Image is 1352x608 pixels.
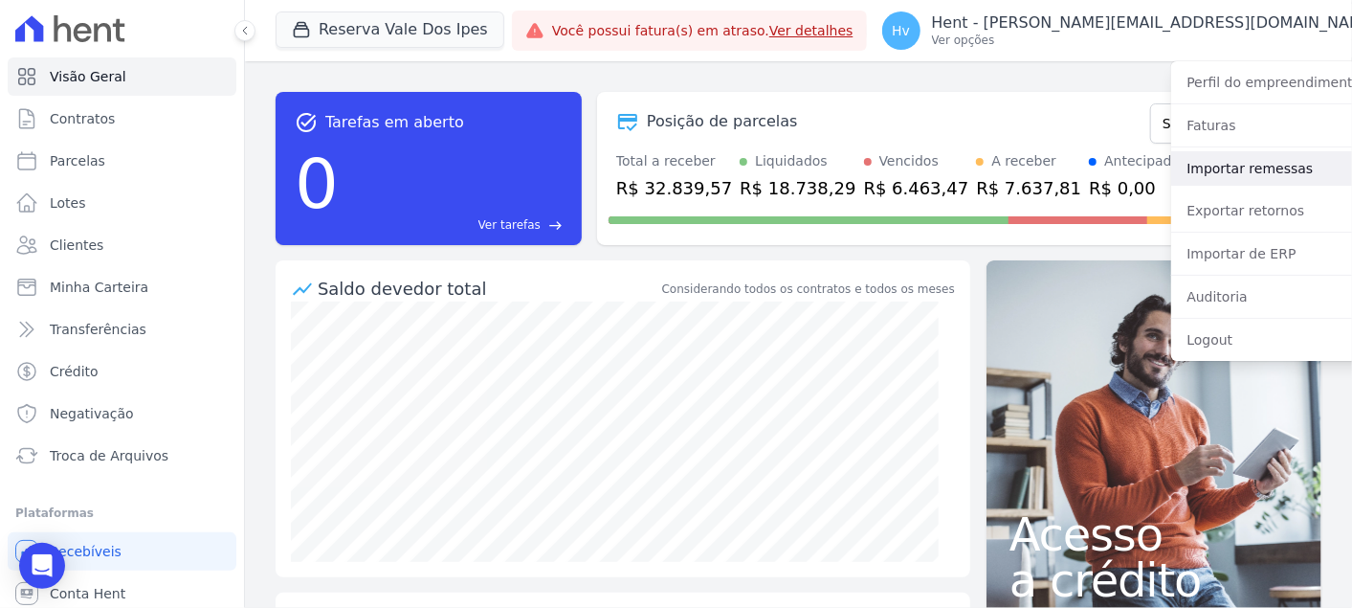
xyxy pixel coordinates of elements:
[548,218,563,233] span: east
[8,184,236,222] a: Lotes
[50,278,148,297] span: Minha Carteira
[755,151,828,171] div: Liquidados
[616,151,732,171] div: Total a receber
[8,437,236,475] a: Troca de Arquivos
[50,362,99,381] span: Crédito
[879,151,939,171] div: Vencidos
[50,404,134,423] span: Negativação
[346,216,563,234] a: Ver tarefas east
[50,584,125,603] span: Conta Hent
[769,23,853,38] a: Ver detalhes
[1089,175,1180,201] div: R$ 0,00
[295,111,318,134] span: task_alt
[8,100,236,138] a: Contratos
[15,502,229,525] div: Plataformas
[8,352,236,391] a: Crédito
[295,134,339,234] div: 0
[478,216,541,234] span: Ver tarefas
[8,310,236,349] a: Transferências
[276,11,504,48] button: Reserva Vale Dos Ipes
[50,151,105,170] span: Parcelas
[1009,557,1298,603] span: a crédito
[19,543,65,589] div: Open Intercom Messenger
[662,281,955,298] div: Considerando todos os contratos e todos os meses
[740,175,855,201] div: R$ 18.738,29
[8,226,236,264] a: Clientes
[1009,511,1298,557] span: Acesso
[892,24,910,37] span: Hv
[50,446,168,465] span: Troca de Arquivos
[1104,151,1180,171] div: Antecipado
[991,151,1056,171] div: A receber
[50,320,146,339] span: Transferências
[50,193,86,213] span: Lotes
[50,236,103,255] span: Clientes
[318,276,658,302] div: Saldo devedor total
[50,67,126,86] span: Visão Geral
[8,394,236,433] a: Negativação
[8,532,236,571] a: Recebíveis
[8,57,236,96] a: Visão Geral
[8,142,236,180] a: Parcelas
[50,542,122,561] span: Recebíveis
[50,109,115,128] span: Contratos
[864,175,969,201] div: R$ 6.463,47
[616,175,732,201] div: R$ 32.839,57
[647,110,798,133] div: Posição de parcelas
[325,111,464,134] span: Tarefas em aberto
[552,21,853,41] span: Você possui fatura(s) em atraso.
[8,268,236,306] a: Minha Carteira
[976,175,1081,201] div: R$ 7.637,81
